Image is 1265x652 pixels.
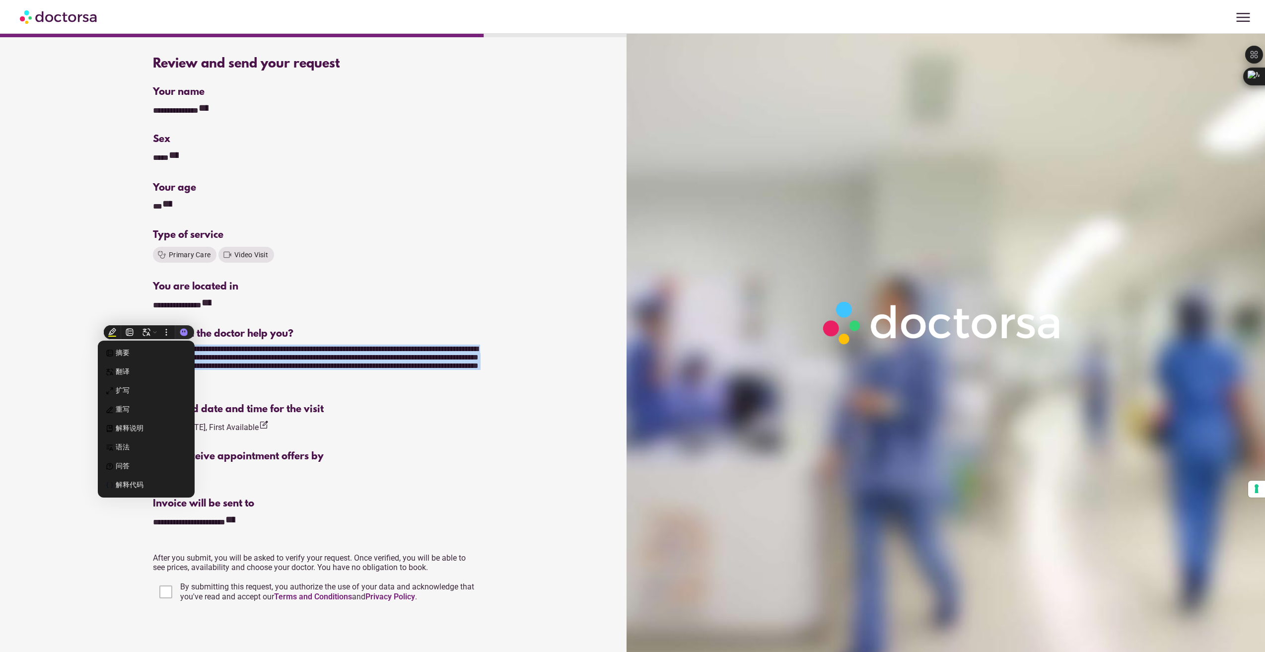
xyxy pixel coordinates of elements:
p: After you submit, you will be asked to verify your request. Once verified, you will be able to se... [153,553,479,572]
div: Review and send your request [153,57,479,72]
div: [DATE] - [DATE], First Available [153,420,269,434]
img: Logo-Doctorsa-trans-White-partial-flat.png [816,294,1069,351]
div: Preferred date and time for the visit [153,404,479,415]
div: Type of service [153,229,479,241]
i: videocam [222,250,232,260]
button: Your consent preferences for tracking technologies [1248,481,1265,498]
a: Terms and Conditions [274,592,352,601]
span: menu [1234,8,1253,27]
img: Doctorsa.com [20,5,98,28]
div: Your name [153,86,479,98]
i: stethoscope [157,250,167,260]
div: Sex [153,134,479,145]
span: Primary Care [169,251,211,259]
div: You'll receive appointment offers by [153,451,479,462]
span: Video Visit [234,251,268,259]
div: You are located in [153,281,479,292]
div: How can the doctor help you? [153,328,479,340]
a: Privacy Policy [365,592,415,601]
i: edit_square [259,420,269,430]
span: By submitting this request, you authorize the use of your data and acknowledge that you've read a... [180,582,474,601]
div: Your age [153,182,314,194]
div: Invoice will be sent to [153,498,479,509]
